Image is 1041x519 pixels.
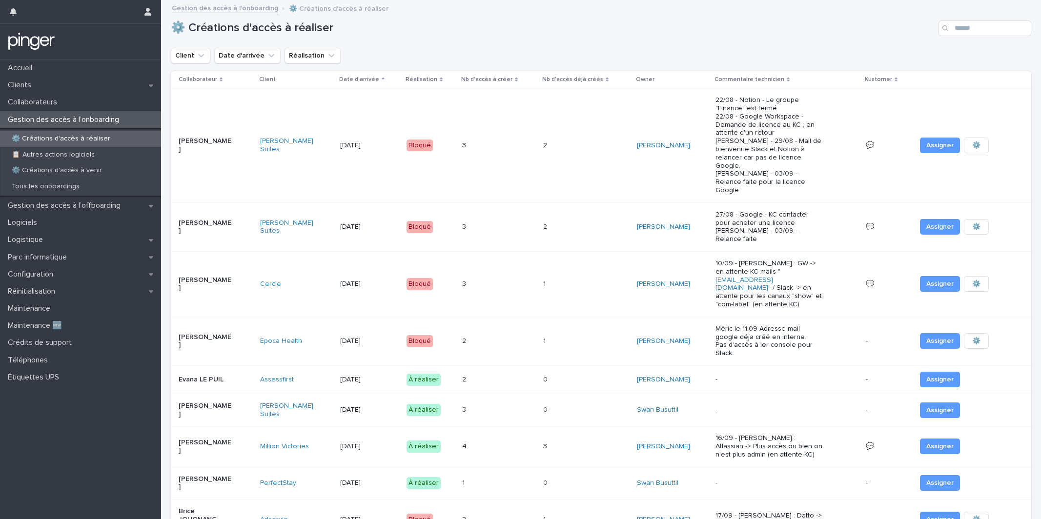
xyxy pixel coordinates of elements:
[340,479,394,487] p: [DATE]
[171,88,1031,203] tr: [PERSON_NAME][PERSON_NAME] Suites [DATE]Bloqué33 22 [PERSON_NAME] 22/08 - Notion - Le groupe "Fin...
[171,202,1031,251] tr: [PERSON_NAME][PERSON_NAME] Suites [DATE]Bloqué33 22 [PERSON_NAME] 27/08 - Google - KC contacter p...
[340,376,394,384] p: [DATE]
[920,439,960,454] button: Assigner
[972,336,980,346] span: ⚙️
[637,141,690,150] a: [PERSON_NAME]
[715,479,824,487] p: -
[339,74,379,85] p: Date d'arrivée
[543,440,549,451] p: 3
[179,219,233,236] p: [PERSON_NAME]
[260,280,281,288] a: Cercle
[4,218,45,227] p: Logiciels
[171,317,1031,365] tr: [PERSON_NAME]Epoca Health [DATE]Bloqué22 11 [PERSON_NAME] Méric le 11.09 Adresse mail google déja...
[926,478,954,488] span: Assigner
[715,277,773,292] a: [EMAIL_ADDRESS][DOMAIN_NAME]
[260,376,294,384] a: Assessfirst
[407,335,433,347] div: Bloqué
[171,21,935,35] h1: ⚙️ Créations d'accès à réaliser
[179,402,233,419] p: [PERSON_NAME]
[4,115,127,124] p: Gestion des accès à l’onboarding
[972,222,980,232] span: ⚙️
[179,376,233,384] p: Evana LE PUIL
[926,222,954,232] span: Assigner
[171,467,1031,499] tr: [PERSON_NAME]PerfectStay [DATE]À réaliser11 00 Swan Busuttil --- Assigner
[4,166,110,175] p: ⚙️ Créations d'accès à venir
[171,251,1031,317] tr: [PERSON_NAME]Cercle [DATE]Bloqué33 11 [PERSON_NAME] 10/09 - [PERSON_NAME] : GW -> en attente KC m...
[866,404,870,414] p: -
[4,253,75,262] p: Parc informatique
[964,219,989,235] button: ⚙️
[637,406,678,414] a: Swan Busuttil
[637,223,690,231] a: [PERSON_NAME]
[543,335,548,345] p: 1
[715,406,824,414] p: -
[964,138,989,153] button: ⚙️
[920,333,960,349] button: Assigner
[340,442,394,451] p: [DATE]
[407,278,433,290] div: Bloqué
[462,374,468,384] p: 2
[920,138,960,153] button: Assigner
[964,333,989,349] button: ⚙️
[865,74,892,85] p: Kustomer
[462,140,468,150] p: 3
[972,279,980,289] span: ⚙️
[4,182,87,191] p: Tous les onboardings
[260,137,314,154] a: [PERSON_NAME] Suites
[462,221,468,231] p: 3
[407,477,441,489] div: À réaliser
[259,74,276,85] p: Client
[939,20,1031,36] input: Search
[4,287,63,296] p: Réinitialisation
[4,201,128,210] p: Gestion des accès à l’offboarding
[866,374,870,384] p: -
[179,74,217,85] p: Collaborateur
[260,479,296,487] a: PerfectStay
[926,279,954,289] span: Assigner
[179,333,233,350] p: [PERSON_NAME]
[715,325,824,358] p: Méric le 11.09 Adresse mail google déja créé en interne. Pas d'accès à ler console pour Slack.
[543,140,549,150] p: 2
[866,223,874,230] a: 💬
[171,394,1031,426] tr: [PERSON_NAME][PERSON_NAME] Suites [DATE]À réaliser33 00 Swan Busuttil --- Assigner
[4,338,80,347] p: Crédits de support
[866,443,874,450] a: 💬
[179,439,233,455] p: [PERSON_NAME]
[637,280,690,288] a: [PERSON_NAME]
[8,32,55,51] img: mTgBEunGTSyRkCgitkcU
[972,140,980,150] span: ⚙️
[714,74,784,85] p: Commentaire technicien
[4,321,70,330] p: Maintenance 🆕
[461,74,512,85] p: Nb d'accès à créer
[179,137,233,154] p: [PERSON_NAME]
[542,74,603,85] p: Nb d'accès déjà créés
[543,477,550,487] p: 0
[171,365,1031,394] tr: Evana LE PUILAssessfirst [DATE]À réaliser22 00 [PERSON_NAME] --- Assigner
[4,80,39,90] p: Clients
[406,74,437,85] p: Réalisation
[340,223,394,231] p: [DATE]
[636,74,654,85] p: Owner
[866,335,870,345] p: -
[462,335,468,345] p: 2
[637,479,678,487] a: Swan Busuttil
[926,441,954,451] span: Assigner
[4,135,118,143] p: ⚙️ Créations d'accès à réaliser
[289,2,388,13] p: ⚙️ Créations d'accès à réaliser
[637,337,690,345] a: [PERSON_NAME]
[866,280,874,287] a: 💬
[715,259,824,309] p: 10/09 - [PERSON_NAME] : GW -> en attente KC mails " " / Slack -> en attente pour les canaux "show...
[715,96,824,195] p: 22/08 - Notion - Le groupe "Finance" est fermé 22/08 - Google Workspace - Demande de licence au K...
[637,442,690,451] a: [PERSON_NAME]
[260,219,314,236] a: [PERSON_NAME] Suites
[407,374,441,386] div: À réaliser
[462,404,468,414] p: 3
[407,440,441,453] div: À réaliser
[715,376,824,384] p: -
[214,48,281,63] button: Date d'arrivée
[926,405,954,415] span: Assigner
[285,48,341,63] button: Réalisation
[462,278,468,288] p: 3
[4,235,51,244] p: Logistique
